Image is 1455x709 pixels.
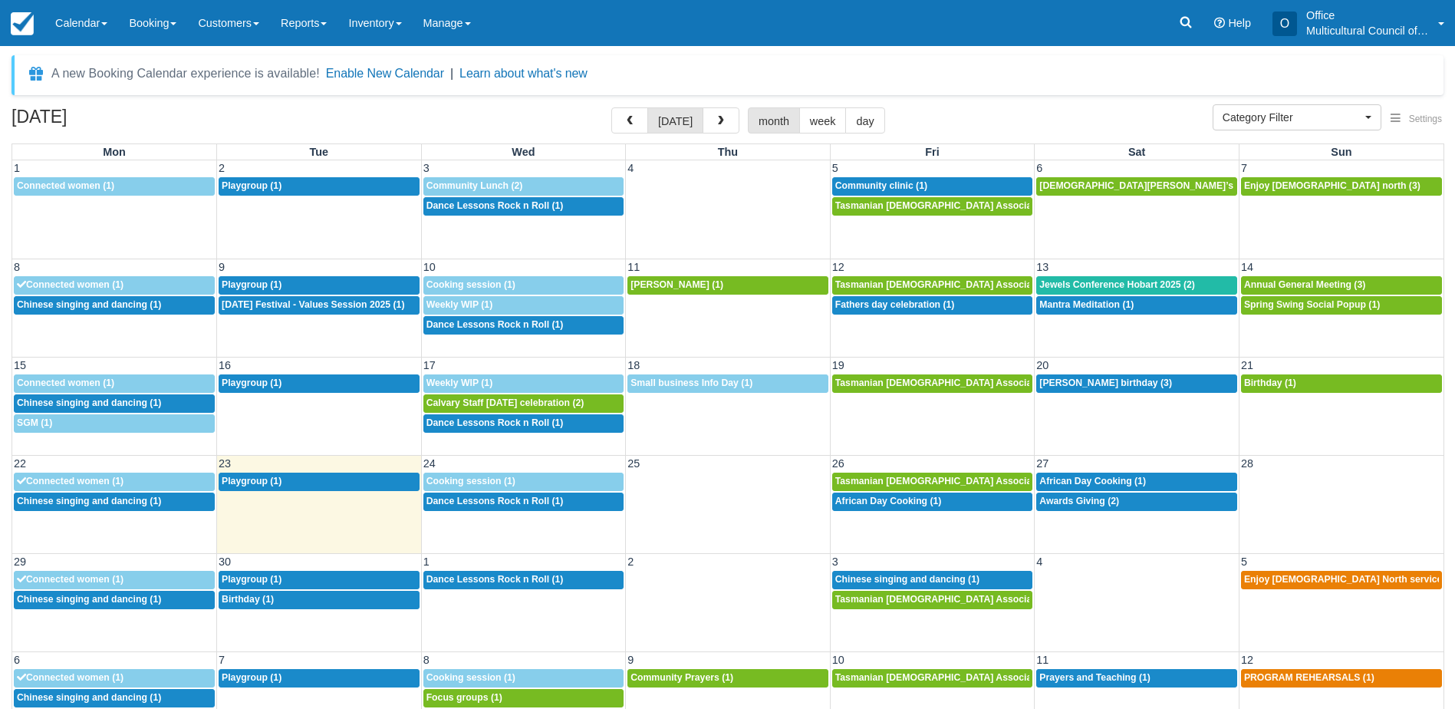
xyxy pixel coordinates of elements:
a: Cooking session (1) [423,669,624,688]
span: Enjoy [DEMOGRAPHIC_DATA] north (3) [1244,180,1420,191]
span: African Day Cooking (1) [1039,476,1146,486]
span: 26 [831,457,846,470]
a: Chinese singing and dancing (1) [832,571,1033,589]
span: 13 [1035,261,1050,273]
span: Birthday (1) [1244,378,1296,388]
span: [PERSON_NAME] birthday (3) [1039,378,1172,388]
span: Help [1228,17,1251,29]
span: Cooking session (1) [426,476,515,486]
span: 24 [422,457,437,470]
span: Dance Lessons Rock n Roll (1) [426,417,564,428]
span: 9 [217,261,226,273]
a: Cooking session (1) [423,276,624,295]
span: 8 [422,654,431,666]
a: Connected women (1) [14,669,215,688]
span: Spring Swing Social Popup (1) [1244,299,1380,310]
a: [DATE] Festival - Values Session 2025 (1) [219,296,420,315]
a: Mantra Meditation (1) [1036,296,1237,315]
span: 5 [831,162,840,174]
span: 3 [422,162,431,174]
a: Dance Lessons Rock n Roll (1) [423,493,624,511]
span: 27 [1035,457,1050,470]
span: Tasmanian [DEMOGRAPHIC_DATA] Association -Weekly Praying (1) [835,594,1138,605]
span: 25 [626,457,641,470]
span: Weekly WIP (1) [426,378,493,388]
span: Chinese singing and dancing (1) [17,397,161,408]
span: 11 [626,261,641,273]
a: PROGRAM REHEARSALS (1) [1241,669,1442,688]
span: Connected women (1) [17,476,123,486]
button: week [799,107,847,134]
a: Small business Info Day (1) [627,374,828,393]
span: Tue [310,146,329,158]
span: Tasmanian [DEMOGRAPHIC_DATA] Association -Weekly Praying (1) [835,200,1138,211]
span: Focus groups (1) [426,692,502,703]
span: 5 [1239,556,1249,568]
a: Connected women (1) [14,177,215,196]
span: 22 [12,457,28,470]
a: African Day Cooking (1) [832,493,1033,511]
a: Chinese singing and dancing (1) [14,591,215,609]
span: Tasmanian [DEMOGRAPHIC_DATA] Association -Weekly Praying (1) [835,279,1138,290]
a: Dance Lessons Rock n Roll (1) [423,197,624,216]
span: 23 [217,457,232,470]
a: Birthday (1) [1241,374,1442,393]
span: 2 [626,556,635,568]
span: Playgroup (1) [222,378,281,388]
a: Playgroup (1) [219,374,420,393]
span: Cooking session (1) [426,279,515,290]
a: Learn about what's new [459,67,588,80]
a: Connected women (1) [14,276,215,295]
span: PROGRAM REHEARSALS (1) [1244,672,1374,683]
span: [PERSON_NAME] (1) [630,279,723,290]
span: Thu [718,146,738,158]
span: 29 [12,556,28,568]
a: Tasmanian [DEMOGRAPHIC_DATA] Association -Weekly Praying (1) [832,374,1033,393]
span: 18 [626,359,641,371]
span: Community Lunch (2) [426,180,523,191]
a: Enjoy [DEMOGRAPHIC_DATA] north (3) [1241,177,1442,196]
h2: [DATE] [12,107,206,136]
a: Chinese singing and dancing (1) [14,493,215,511]
span: 28 [1239,457,1255,470]
a: Tasmanian [DEMOGRAPHIC_DATA] Association -Weekly Praying (1) [832,669,1033,688]
span: 3 [831,556,840,568]
span: Connected women (1) [17,672,123,683]
button: month [748,107,800,134]
a: Tasmanian [DEMOGRAPHIC_DATA] Association -Weekly Praying (1) [832,591,1033,609]
a: [PERSON_NAME] birthday (3) [1036,374,1237,393]
a: Playgroup (1) [219,276,420,295]
span: 14 [1239,261,1255,273]
span: Category Filter [1223,110,1361,125]
span: 15 [12,359,28,371]
span: Chinese singing and dancing (1) [17,594,161,605]
span: Playgroup (1) [222,180,281,191]
span: 6 [1035,162,1044,174]
button: Enable New Calendar [326,66,444,81]
span: Settings [1409,114,1442,124]
a: Fathers day celebration (1) [832,296,1033,315]
span: 6 [12,654,21,666]
span: 30 [217,556,232,568]
a: Dance Lessons Rock n Roll (1) [423,316,624,335]
a: Weekly WIP (1) [423,374,624,393]
span: Mon [103,146,126,158]
span: Birthday (1) [222,594,274,605]
a: Prayers and Teaching (1) [1036,669,1237,688]
span: 1 [12,162,21,174]
span: 17 [422,359,437,371]
span: [DATE] Festival - Values Session 2025 (1) [222,299,404,310]
span: Playgroup (1) [222,672,281,683]
p: Multicultural Council of [GEOGRAPHIC_DATA] [1306,23,1429,38]
span: 11 [1035,654,1050,666]
a: [PERSON_NAME] (1) [627,276,828,295]
button: Settings [1381,108,1451,130]
p: Office [1306,8,1429,23]
a: Awards Giving (2) [1036,493,1237,511]
a: Community clinic (1) [832,177,1033,196]
a: Community Lunch (2) [423,177,624,196]
span: Sat [1128,146,1145,158]
a: Connected women (1) [14,571,215,589]
a: Calvary Staff [DATE] celebration (2) [423,394,624,413]
span: Mantra Meditation (1) [1039,299,1134,310]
